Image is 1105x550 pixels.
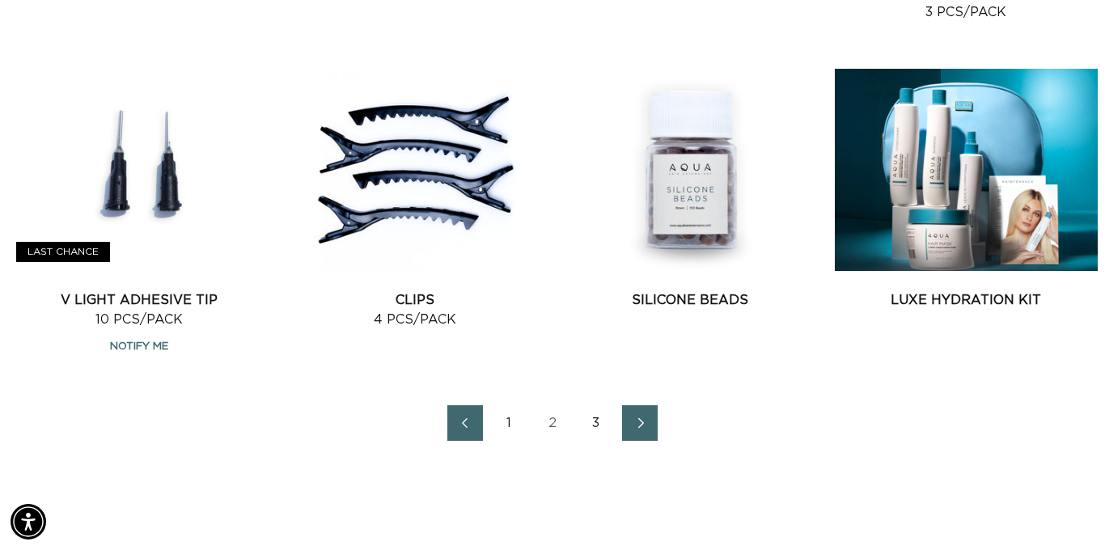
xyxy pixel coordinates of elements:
[578,405,614,441] a: Page 3
[8,405,1097,441] nav: Pagination
[559,290,822,310] a: Silicone Beads
[491,405,527,441] a: Page 1
[835,290,1098,310] a: Luxe Hydration Kit
[11,504,46,539] div: Accessibility Menu
[535,405,570,441] a: Page 2
[284,290,547,329] a: Clips 4 pcs/pack
[622,405,658,441] a: Next page
[447,405,483,441] a: Previous page
[1024,472,1105,550] iframe: Chat Widget
[8,290,271,329] a: V Light Adhesive Tip 10 pcs/pack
